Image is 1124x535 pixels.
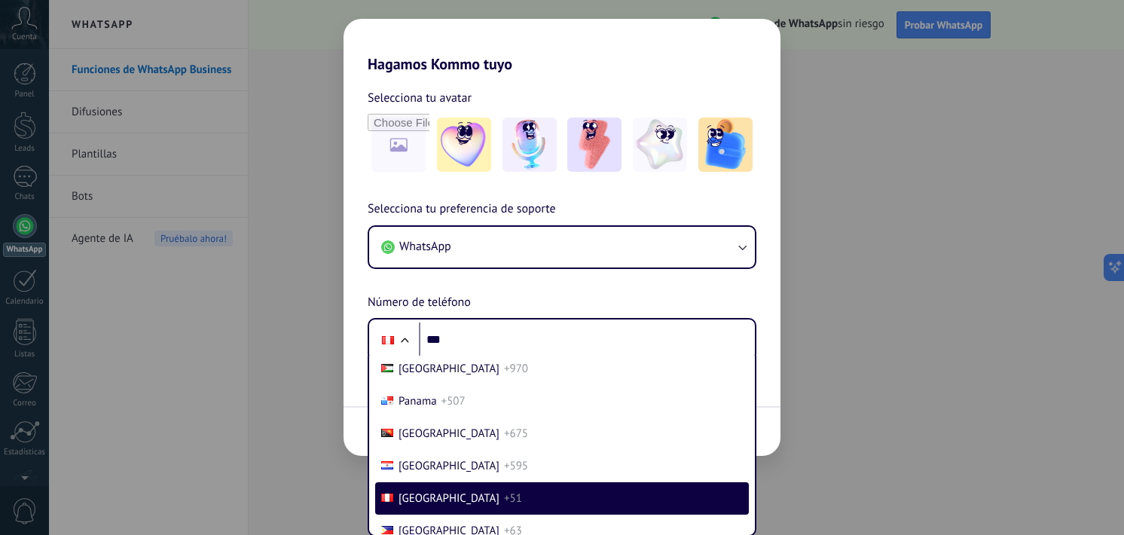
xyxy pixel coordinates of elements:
img: -1.jpeg [437,118,491,172]
span: +970 [504,362,528,376]
span: Número de teléfono [368,293,471,313]
span: [GEOGRAPHIC_DATA] [399,491,499,506]
span: Selecciona tu preferencia de soporte [368,200,556,219]
img: -3.jpeg [567,118,622,172]
span: +51 [504,491,522,506]
img: -5.jpeg [698,118,753,172]
span: [GEOGRAPHIC_DATA] [399,362,499,376]
span: Selecciona tu avatar [368,88,472,108]
img: -4.jpeg [633,118,687,172]
div: Peru: + 51 [374,324,402,356]
h2: Hagamos Kommo tuyo [344,19,780,73]
span: [GEOGRAPHIC_DATA] [399,426,499,441]
span: +675 [504,426,528,441]
span: +507 [441,394,466,408]
button: WhatsApp [369,227,755,267]
span: [GEOGRAPHIC_DATA] [399,459,499,473]
span: Panama [399,394,437,408]
img: -2.jpeg [502,118,557,172]
span: +595 [504,459,528,473]
span: WhatsApp [399,239,451,254]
